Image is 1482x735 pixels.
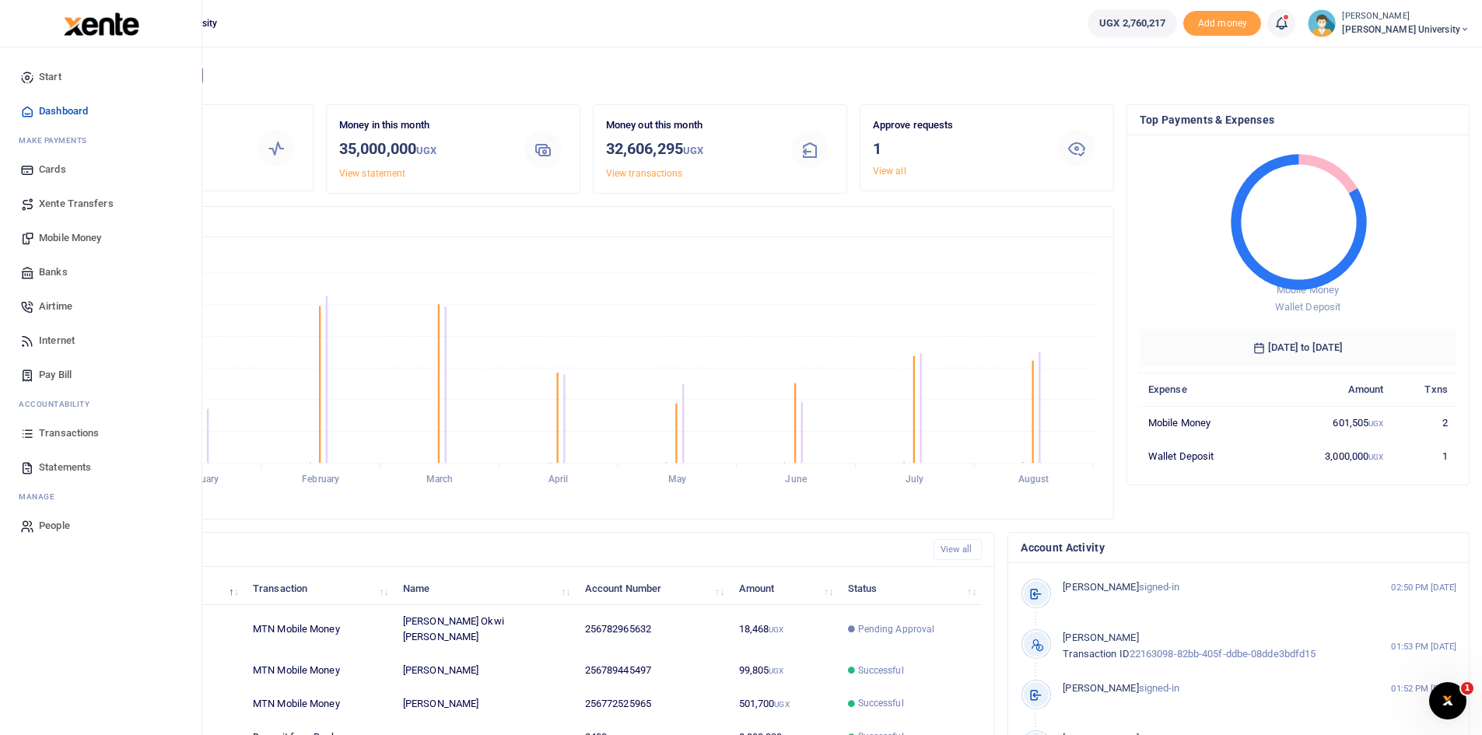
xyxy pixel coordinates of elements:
[1461,682,1473,695] span: 1
[1368,419,1383,428] small: UGX
[12,485,189,509] li: M
[858,663,904,677] span: Successful
[339,137,507,163] h3: 35,000,000
[62,17,139,29] a: logo-small logo-large logo-large
[1063,632,1138,643] span: [PERSON_NAME]
[12,450,189,485] a: Statements
[1063,630,1358,663] p: 22163098-82bb-405f-ddbe-08dde3bdfd15
[1391,682,1456,695] small: 01:52 PM [DATE]
[576,687,730,720] td: 256772525965
[1063,579,1358,596] p: signed-in
[576,605,730,653] td: 256782965632
[30,398,89,410] span: countability
[576,572,730,605] th: Account Number: activate to sort column ascending
[1140,111,1456,128] h4: Top Payments & Expenses
[72,541,921,558] h4: Recent Transactions
[1063,682,1138,694] span: [PERSON_NAME]
[730,687,839,720] td: 501,700
[394,605,576,653] td: [PERSON_NAME] Okwi [PERSON_NAME]
[26,491,55,502] span: anage
[72,213,1101,230] h4: Transactions Overview
[1393,439,1456,472] td: 1
[1063,681,1358,697] p: signed-in
[730,605,839,653] td: 18,468
[64,12,139,36] img: logo-large
[906,474,923,485] tspan: July
[576,654,730,688] td: 256789445497
[1272,373,1393,406] th: Amount
[873,166,906,177] a: View all
[12,60,189,94] a: Start
[244,605,394,653] td: MTN Mobile Money
[244,654,394,688] td: MTN Mobile Money
[1272,406,1393,439] td: 601,505
[1140,373,1272,406] th: Expense
[416,145,436,156] small: UGX
[12,128,189,152] li: M
[873,117,1041,134] p: Approve requests
[1018,474,1049,485] tspan: August
[1308,9,1336,37] img: profile-user
[39,518,70,534] span: People
[1183,11,1261,37] span: Add money
[339,168,405,179] a: View statement
[858,622,935,636] span: Pending Approval
[1275,301,1340,313] span: Wallet Deposit
[302,474,339,485] tspan: February
[394,687,576,720] td: [PERSON_NAME]
[12,358,189,392] a: Pay Bill
[1393,406,1456,439] td: 2
[12,509,189,543] a: People
[769,625,783,634] small: UGX
[785,474,807,485] tspan: June
[12,289,189,324] a: Airtime
[1393,373,1456,406] th: Txns
[339,117,507,134] p: Money in this month
[1183,16,1261,28] a: Add money
[1183,11,1261,37] li: Toup your wallet
[12,221,189,255] a: Mobile Money
[730,654,839,688] td: 99,805
[39,299,72,314] span: Airtime
[839,572,982,605] th: Status: activate to sort column ascending
[39,425,99,441] span: Transactions
[1342,10,1470,23] small: [PERSON_NAME]
[1368,453,1383,461] small: UGX
[934,539,983,560] a: View all
[39,69,61,85] span: Start
[1272,439,1393,472] td: 3,000,000
[1063,581,1138,593] span: [PERSON_NAME]
[26,135,87,146] span: ake Payments
[1140,329,1456,366] h6: [DATE] to [DATE]
[606,137,774,163] h3: 32,606,295
[668,474,686,485] tspan: May
[244,687,394,720] td: MTN Mobile Money
[394,654,576,688] td: [PERSON_NAME]
[1081,9,1183,37] li: Wallet ballance
[1342,23,1470,37] span: [PERSON_NAME] University
[1391,640,1456,653] small: 01:53 PM [DATE]
[39,367,72,383] span: Pay Bill
[730,572,839,605] th: Amount: activate to sort column ascending
[1429,682,1466,719] iframe: Intercom live chat
[12,255,189,289] a: Banks
[12,416,189,450] a: Transactions
[1088,9,1177,37] a: UGX 2,760,217
[39,196,114,212] span: Xente Transfers
[12,94,189,128] a: Dashboard
[39,333,75,348] span: Internet
[244,572,394,605] th: Transaction: activate to sort column ascending
[606,117,774,134] p: Money out this month
[1063,648,1129,660] span: Transaction ID
[858,696,904,710] span: Successful
[873,137,1041,160] h3: 1
[12,152,189,187] a: Cards
[1140,439,1272,472] td: Wallet Deposit
[606,168,683,179] a: View transactions
[39,162,66,177] span: Cards
[59,67,1470,84] h4: Hello [PERSON_NAME]
[39,460,91,475] span: Statements
[185,474,219,485] tspan: January
[1308,9,1470,37] a: profile-user [PERSON_NAME] [PERSON_NAME] University
[426,474,454,485] tspan: March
